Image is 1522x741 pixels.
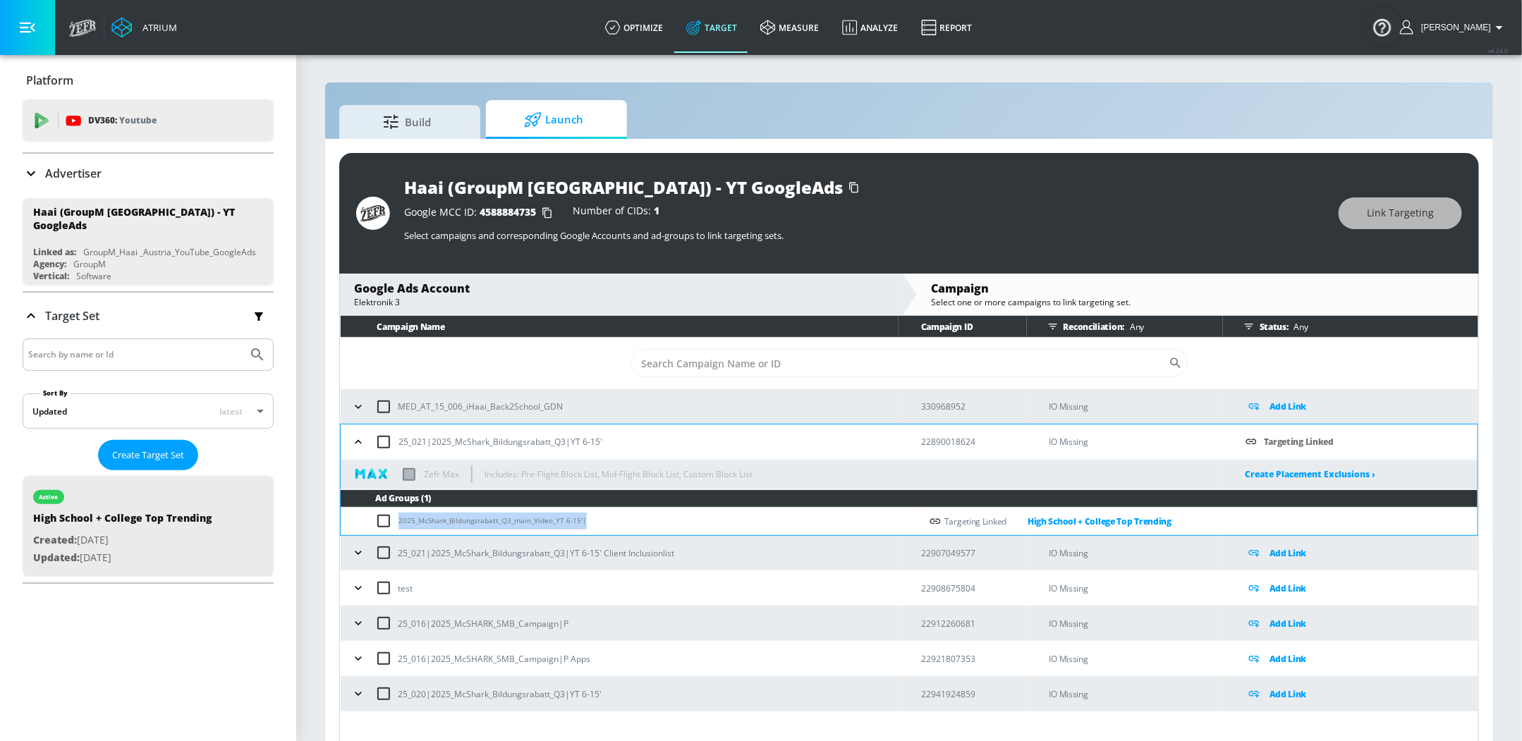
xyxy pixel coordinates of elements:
[1270,616,1307,632] p: Add Link
[1049,686,1223,702] p: IO Missing
[1246,616,1478,632] div: Add Link
[354,281,887,296] div: Google Ads Account
[1042,316,1223,337] div: Reconciliation:
[33,532,212,549] p: [DATE]
[398,687,602,702] p: 25_020|2025_McShark_Bildungsrabatt_Q3|YT 6-15'
[500,103,607,137] span: Launch
[931,296,1464,308] div: Select one or more campaigns to link targeting set.
[111,17,177,38] a: Atrium
[341,316,899,338] th: Campaign Name
[1270,398,1307,415] p: Add Link
[921,651,1027,666] p: 22921807353
[23,476,274,577] div: activeHigh School + College Top TrendingCreated:[DATE]Updated:[DATE]
[1049,616,1223,632] p: IO Missing
[1246,545,1478,561] div: Add Link
[899,316,1027,338] th: Campaign ID
[398,581,413,596] p: test
[1400,19,1508,36] button: [PERSON_NAME]
[1416,23,1491,32] span: login as: stephanie.wolklin@zefr.com
[26,73,73,88] p: Platform
[33,511,212,532] div: High School + College Top Trending
[398,546,675,561] p: 25_021|2025_McShark_Bildungsrabatt_Q3|YT 6-15' Client Inclusionlist
[32,405,67,417] div: Updated
[1246,651,1478,667] div: Add Link
[921,616,1027,631] p: 22912260681
[424,467,459,482] p: Zefr Max
[45,166,102,181] p: Advertiser
[28,345,242,364] input: Search by name or Id
[33,533,77,546] span: Created:
[749,2,831,53] a: measure
[137,21,177,34] div: Atrium
[921,546,1027,561] p: 22907049577
[921,581,1027,596] p: 22908675804
[88,113,157,128] p: DV360:
[112,447,184,463] span: Create Target Set
[1049,580,1223,596] p: IO Missing
[33,246,76,258] div: Linked as:
[921,399,1027,414] p: 330968952
[340,274,901,315] div: Google Ads AccountElektronik 3
[1124,319,1144,334] p: Any
[1363,7,1402,47] button: Open Resource Center
[341,490,1478,508] th: Ad Groups (1)
[944,513,1171,529] div: Targeting Linked
[1245,468,1375,480] a: Create Placement Exclusions ›
[921,687,1027,702] p: 22941924859
[39,494,59,501] div: active
[33,551,80,564] span: Updated:
[33,549,212,567] p: [DATE]
[910,2,984,53] a: Report
[219,405,243,417] span: latest
[404,176,843,199] div: Haai (GroupM [GEOGRAPHIC_DATA]) - YT GoogleAds
[398,616,569,631] p: 25_016|2025_McSHARK_SMB_Campaign|P
[23,154,274,193] div: Advertiser
[45,308,99,324] p: Target Set
[654,204,659,217] span: 1
[831,2,910,53] a: Analyze
[1270,545,1307,561] p: Add Link
[404,206,559,220] div: Google MCC ID:
[23,198,274,286] div: Haai (GroupM [GEOGRAPHIC_DATA]) - YT GoogleAdsLinked as:GroupM_Haai _Austria_YouTube_GoogleAdsAge...
[404,229,1325,242] p: Select campaigns and corresponding Google Accounts and ad-groups to link targeting sets.
[1049,398,1223,415] p: IO Missing
[354,296,887,308] div: Elektronik 3
[23,338,274,582] div: Target Set
[398,651,591,666] p: 25_016|2025_McSHARK_SMB_Campaign|P Apps
[1270,651,1307,667] p: Add Link
[23,99,274,142] div: DV360: Youtube
[1246,398,1478,415] div: Add Link
[480,205,536,219] span: 4588884735
[1246,580,1478,596] div: Add Link
[1049,545,1223,561] p: IO Missing
[353,105,461,139] span: Build
[40,388,71,398] label: Sort By
[1488,47,1508,54] span: v 4.24.0
[33,270,69,282] div: Vertical:
[98,440,198,470] button: Create Target Set
[33,205,250,232] div: Haai (GroupM [GEOGRAPHIC_DATA]) - YT GoogleAds
[1270,580,1307,596] p: Add Link
[1264,436,1334,448] a: Targeting Linked
[398,399,564,414] p: MED_AT_15_006_iHaai_Back2School_GDN
[341,508,920,535] td: 2025_McShark_Bildungsrabatt_Q3_main_Video_YT 6-15'|
[1238,316,1478,337] div: Status:
[23,293,274,339] div: Target Set
[631,349,1188,377] div: Search CID Name or Number
[573,206,659,220] div: Number of CIDs:
[675,2,749,53] a: Target
[23,61,274,100] div: Platform
[1049,651,1223,667] p: IO Missing
[485,467,753,482] p: Includes: Pre-Flight Block List, Mid-Flight Block List, Custom Block List
[33,258,66,270] div: Agency:
[931,281,1464,296] div: Campaign
[1270,686,1307,702] p: Add Link
[1246,686,1478,702] div: Add Link
[631,349,1169,377] input: Search Campaign Name or ID
[398,434,602,449] p: 25_021|2025_McShark_Bildungsrabatt_Q3|YT 6-15'
[76,270,111,282] div: Software
[1049,434,1223,450] p: IO Missing
[83,246,256,258] div: GroupM_Haai _Austria_YouTube_GoogleAds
